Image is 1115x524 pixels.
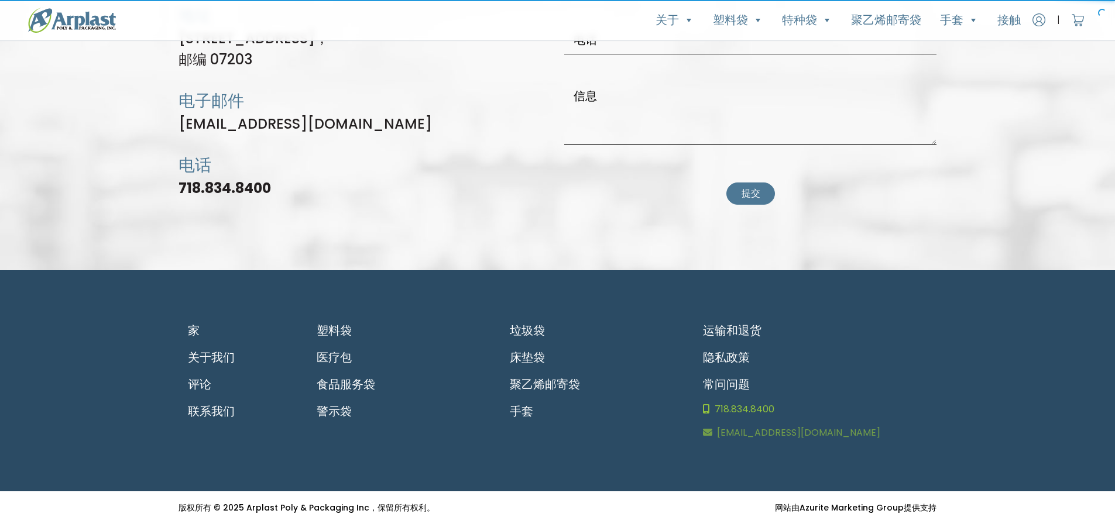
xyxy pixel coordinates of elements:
a: Azurite Marketing Group提供支持 [800,502,936,513]
a: 聚乙烯邮寄袋 [842,8,931,32]
font: | [1057,13,1060,26]
a: 隐私政策 [694,344,937,371]
a: 特种袋 [773,8,842,32]
a: 食品服务袋 [307,371,486,398]
a: 关于我们 [179,344,293,371]
a: 家 [179,317,293,344]
a: 塑料袋 [704,8,773,32]
font: 常问问题 [703,376,750,392]
font: 邮编 07203 [179,50,252,69]
a: 718.834.8400 [179,178,271,198]
font: 塑料袋 [317,322,352,339]
a: 接触 [988,8,1030,32]
a: 常问问题 [694,371,937,398]
font: 关于 [656,11,679,29]
a: 手套 [500,398,680,425]
font: 电子邮件 [179,89,244,112]
img: 标识 [28,8,116,33]
font: 聚乙烯邮寄袋 [510,376,580,392]
font: 网站由 [775,502,800,513]
font: 隐私政策 [703,349,750,366]
a: 医疗包 [307,344,486,371]
a: 718.834.8400 [694,398,937,421]
font: 警示袋 [317,403,352,419]
font: 运输和退货 [703,322,761,339]
font: 718.834.8400 [715,402,774,416]
a: 手套 [931,8,988,32]
a: 警示袋 [307,398,486,425]
font: 医疗包 [317,349,352,366]
font: 特种袋 [782,11,817,29]
font: 手套 [940,11,963,29]
a: 塑料袋 [307,317,486,344]
font: 塑料袋 [713,11,748,29]
a: 评论 [179,371,293,398]
font: 版权所有 © 2025 Arplast Poly & Packaging Inc，保留所有权利。 [179,502,435,513]
font: 聚乙烯邮寄袋 [851,11,921,29]
a: 联系我们 [179,398,293,425]
a: [EMAIL_ADDRESS][DOMAIN_NAME] [179,114,432,133]
font: 床垫袋 [510,349,545,366]
font: 垃圾袋 [510,322,545,339]
font: 手套 [510,403,533,419]
button: 提交 [726,182,775,205]
a: 垃圾袋 [500,317,680,344]
a: 床垫袋 [500,344,680,371]
font: 关于我们 [188,349,235,366]
font: [EMAIL_ADDRESS][DOMAIN_NAME] [717,426,880,439]
font: 食品服务袋 [317,376,375,392]
a: 关于 [646,8,704,32]
font: 接触 [997,11,1021,29]
a: 聚乙烯邮寄袋 [500,371,680,398]
a: [EMAIL_ADDRESS][DOMAIN_NAME] [694,421,937,444]
font: 电话 [179,154,211,177]
font: 联系我们 [188,403,235,419]
a: 运输和退货 [694,317,937,344]
font: [STREET_ADDRESS]， [179,29,329,48]
font: 家 [188,322,200,339]
font: 提交 [742,187,760,200]
font: 评论 [188,376,211,392]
